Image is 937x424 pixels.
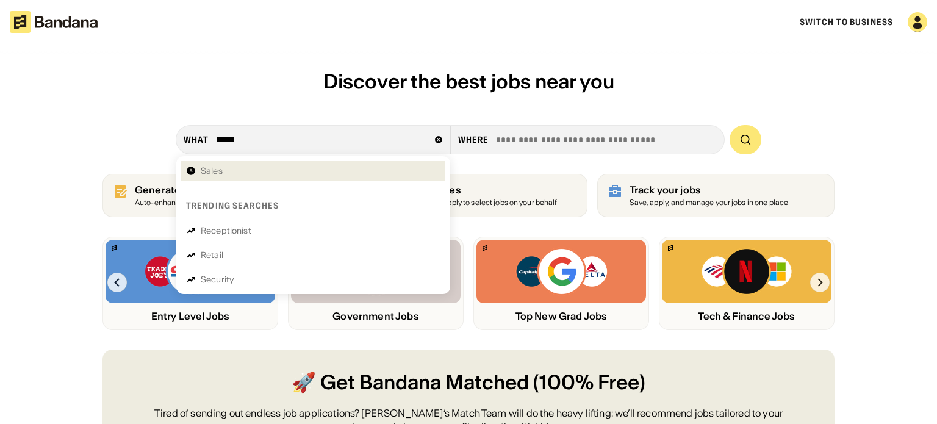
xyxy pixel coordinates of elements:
img: Bandana logo [112,245,117,251]
div: Security [201,275,234,284]
a: Bandana logoBank of America, Netflix, Microsoft logosTech & Finance Jobs [659,237,835,330]
img: Bandana logo [668,245,673,251]
div: Save, apply, and manage your jobs in one place [630,199,789,207]
a: Track your jobs Save, apply, and manage your jobs in one place [597,174,835,217]
div: Where [458,134,489,145]
div: Sales [201,167,223,175]
div: Generate resume [135,184,289,196]
a: Switch to Business [800,16,893,27]
div: Retail [201,251,223,259]
div: Government Jobs [291,311,461,322]
img: Capital One, Google, Delta logos [515,247,608,296]
img: Bandana logotype [10,11,98,33]
div: what [184,134,209,145]
div: Auto-enhance your resume to land interviews [135,199,289,207]
img: Trader Joe’s, Costco, Target logos [144,247,237,296]
div: Trending searches [186,200,279,211]
a: Generate resume (100% free)Auto-enhance your resume to land interviews [102,174,340,217]
div: Track your jobs [630,184,789,196]
img: Bank of America, Netflix, Microsoft logos [701,247,793,296]
span: 🚀 Get Bandana Matched [292,369,529,397]
div: Allow Bandana to apply to select jobs on your behalf [382,199,557,207]
span: Discover the best jobs near you [323,69,614,94]
div: Entry Level Jobs [106,311,275,322]
img: Right Arrow [810,273,830,292]
a: Get job matches Allow Bandana to apply to select jobs on your behalf [350,174,587,217]
span: (100% Free) [533,369,645,397]
div: Receptionist [201,226,251,235]
div: Top New Grad Jobs [476,311,646,322]
div: Get job matches [382,184,557,196]
a: Bandana logoTrader Joe’s, Costco, Target logosEntry Level Jobs [102,237,278,330]
div: Tech & Finance Jobs [662,311,831,322]
img: Left Arrow [107,273,127,292]
img: Bandana logo [483,245,487,251]
a: Bandana logoCapital One, Google, Delta logosTop New Grad Jobs [473,237,649,330]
